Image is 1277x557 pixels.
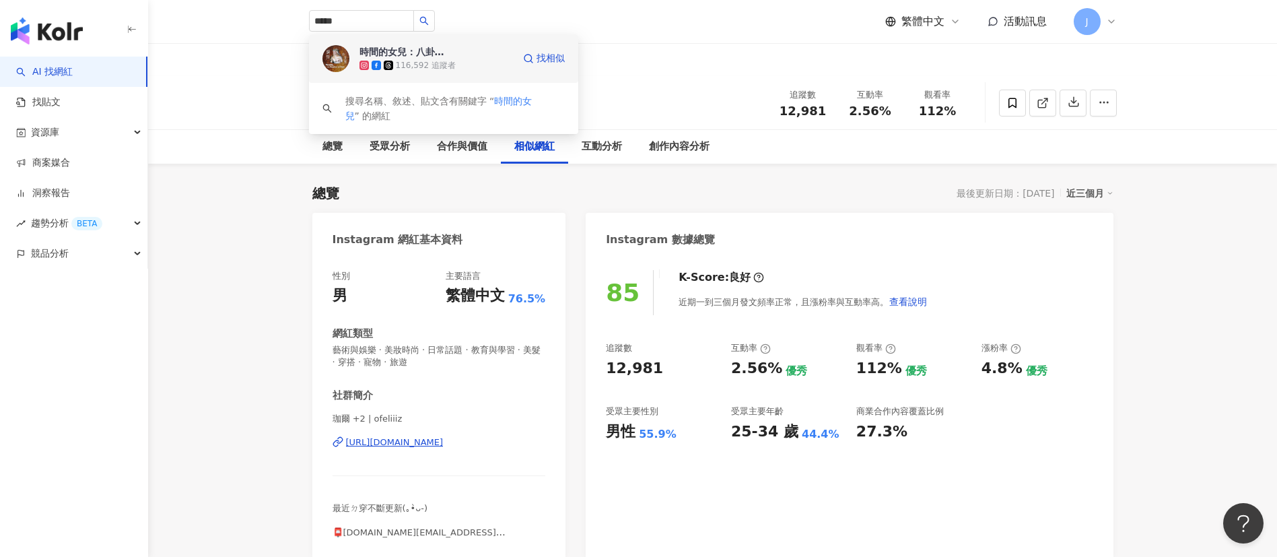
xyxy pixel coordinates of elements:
[802,427,839,442] div: 44.4%
[383,51,442,76] button: 1.5萬
[606,342,632,354] div: 追蹤數
[359,92,405,109] div: ofeliiiz
[333,413,546,425] span: 珈爾 +2 | ofeliiiz
[16,65,73,79] a: searchAI 找網紅
[446,270,481,282] div: 主要語言
[339,54,366,73] div: 1.3萬
[731,358,782,379] div: 2.56%
[16,156,70,170] a: 商案媒合
[407,54,431,73] div: 1.5萬
[679,288,928,315] div: 近期一到三個月發文頻率正常，且漲粉率與互動率高。
[309,51,376,76] button: 1.3萬
[437,139,487,155] div: 合作與價值
[31,117,59,148] span: 資源庫
[333,436,546,449] a: [URL][DOMAIN_NAME]
[1223,503,1264,544] iframe: Help Scout Beacon - Open
[419,16,429,26] span: search
[11,18,83,44] img: logo
[889,288,928,315] button: 查看說明
[333,344,546,368] span: 藝術與娛樂 · 美妝時尚 · 日常話題 · 教育與學習 · 美髮 · 穿搭 · 寵物 · 旅遊
[333,270,350,282] div: 性別
[606,279,640,306] div: 85
[606,358,663,379] div: 12,981
[849,104,891,118] span: 2.56%
[786,364,807,379] div: 優秀
[446,286,505,306] div: 繁體中文
[606,422,635,443] div: 男性
[856,358,902,379] div: 112%
[582,139,622,155] div: 互動分析
[370,139,410,155] div: 受眾分析
[731,422,798,443] div: 25-34 歲
[649,139,710,155] div: 創作內容分析
[1066,185,1113,202] div: 近三個月
[312,184,339,203] div: 總覽
[333,286,347,306] div: 男
[919,104,957,118] span: 112%
[333,503,506,550] span: 最近ㄉ穿不斷更新(｡•̀ᴗ-) ⠀⠀⠀⠀⠀⠀⠀⠀⠀⠀⠀⠀ 📮[DOMAIN_NAME][EMAIL_ADDRESS][DOMAIN_NAME]
[639,427,677,442] div: 55.9%
[333,232,463,247] div: Instagram 網紅基本資料
[309,83,349,123] img: KOL Avatar
[16,96,61,109] a: 找貼文
[16,187,70,200] a: 洞察報告
[514,139,555,155] div: 相似網紅
[606,405,658,418] div: 受眾主要性別
[333,389,373,403] div: 社群簡介
[731,405,784,418] div: 受眾主要年齡
[856,342,896,354] div: 觀看率
[322,139,343,155] div: 總覽
[31,208,102,238] span: 趨勢分析
[957,188,1054,199] div: 最後更新日期：[DATE]
[780,104,826,118] span: 12,981
[1004,15,1047,28] span: 活動訊息
[901,14,944,29] span: 繁體中文
[71,217,102,230] div: BETA
[16,219,26,228] span: rise
[508,292,546,306] span: 76.5%
[856,405,944,418] div: 商業合作內容覆蓋比例
[31,238,69,269] span: 競品分析
[729,270,751,285] div: 良好
[845,88,896,102] div: 互動率
[981,358,1023,379] div: 4.8%
[679,270,764,285] div: K-Score :
[1085,14,1088,29] span: J
[346,436,444,449] div: [URL][DOMAIN_NAME]
[856,422,907,443] div: 27.3%
[912,88,963,102] div: 觀看率
[731,342,771,354] div: 互動率
[778,88,829,102] div: 追蹤數
[981,342,1021,354] div: 漲粉率
[1026,364,1047,379] div: 優秀
[333,327,373,341] div: 網紅類型
[905,364,927,379] div: 優秀
[889,296,927,307] span: 查看說明
[606,232,715,247] div: Instagram 數據總覽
